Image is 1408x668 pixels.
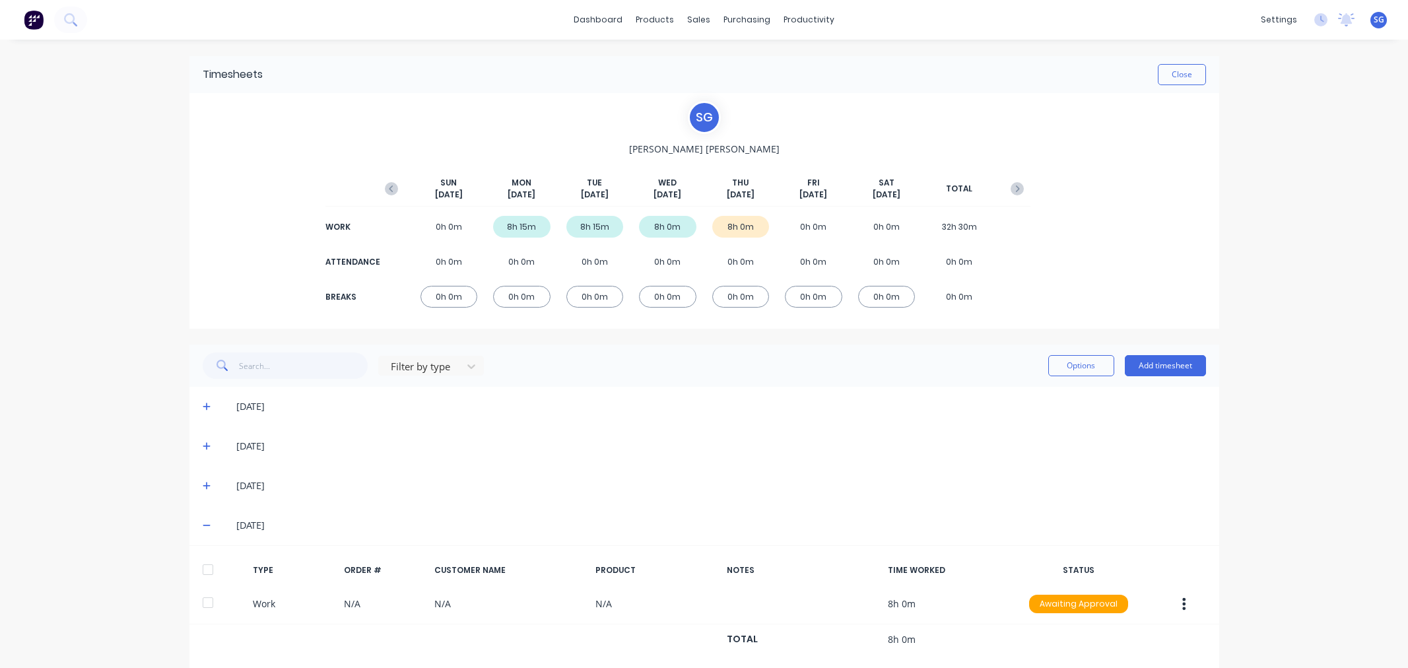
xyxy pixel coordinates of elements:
div: 0h 0m [858,286,916,308]
div: 0h 0m [785,251,842,273]
div: CUSTOMER NAME [434,564,585,576]
div: TYPE [253,564,333,576]
span: [DATE] [799,189,827,201]
div: purchasing [717,10,777,30]
div: 32h 30m [931,216,988,238]
div: settings [1254,10,1304,30]
span: SG [1374,14,1384,26]
div: 0h 0m [712,286,770,308]
div: WORK [325,221,378,233]
button: Options [1048,355,1114,376]
div: BREAKS [325,291,378,303]
div: STATUS [1019,564,1139,576]
span: FRI [807,177,820,189]
span: SAT [879,177,894,189]
span: [DATE] [654,189,681,201]
div: [DATE] [236,439,1205,453]
span: [DATE] [873,189,900,201]
div: 0h 0m [858,216,916,238]
div: 0h 0m [493,286,551,308]
div: 0h 0m [420,216,478,238]
div: 0h 0m [420,286,478,308]
input: Search... [239,352,368,379]
span: [DATE] [727,189,754,201]
div: 0h 0m [639,286,696,308]
button: Close [1158,64,1206,85]
span: [PERSON_NAME] [PERSON_NAME] [629,142,780,156]
img: Factory [24,10,44,30]
div: productivity [777,10,841,30]
div: [DATE] [236,399,1205,414]
div: 0h 0m [712,251,770,273]
div: sales [681,10,717,30]
span: TOTAL [946,183,972,195]
div: 0h 0m [420,251,478,273]
div: 0h 0m [785,286,842,308]
span: WED [658,177,677,189]
span: SUN [440,177,457,189]
div: ORDER # [344,564,424,576]
span: MON [512,177,531,189]
div: 0h 0m [931,286,988,308]
span: [DATE] [435,189,463,201]
div: 0h 0m [566,251,624,273]
button: Add timesheet [1125,355,1206,376]
div: 0h 0m [785,216,842,238]
a: dashboard [567,10,629,30]
div: 0h 0m [639,251,696,273]
div: 0h 0m [493,251,551,273]
div: 0h 0m [858,251,916,273]
div: 8h 0m [712,216,770,238]
span: [DATE] [581,189,609,201]
div: [DATE] [236,479,1205,493]
div: 8h 15m [566,216,624,238]
div: PRODUCT [595,564,716,576]
div: 8h 0m [639,216,696,238]
div: 8h 15m [493,216,551,238]
div: Awaiting Approval [1029,595,1128,613]
div: [DATE] [236,518,1205,533]
div: 0h 0m [566,286,624,308]
div: 0h 0m [931,251,988,273]
div: NOTES [727,564,877,576]
div: products [629,10,681,30]
div: Timesheets [203,67,263,83]
div: ATTENDANCE [325,256,378,268]
span: TUE [587,177,602,189]
div: S G [688,101,721,134]
span: [DATE] [508,189,535,201]
div: TIME WORKED [888,564,1008,576]
span: THU [732,177,749,189]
